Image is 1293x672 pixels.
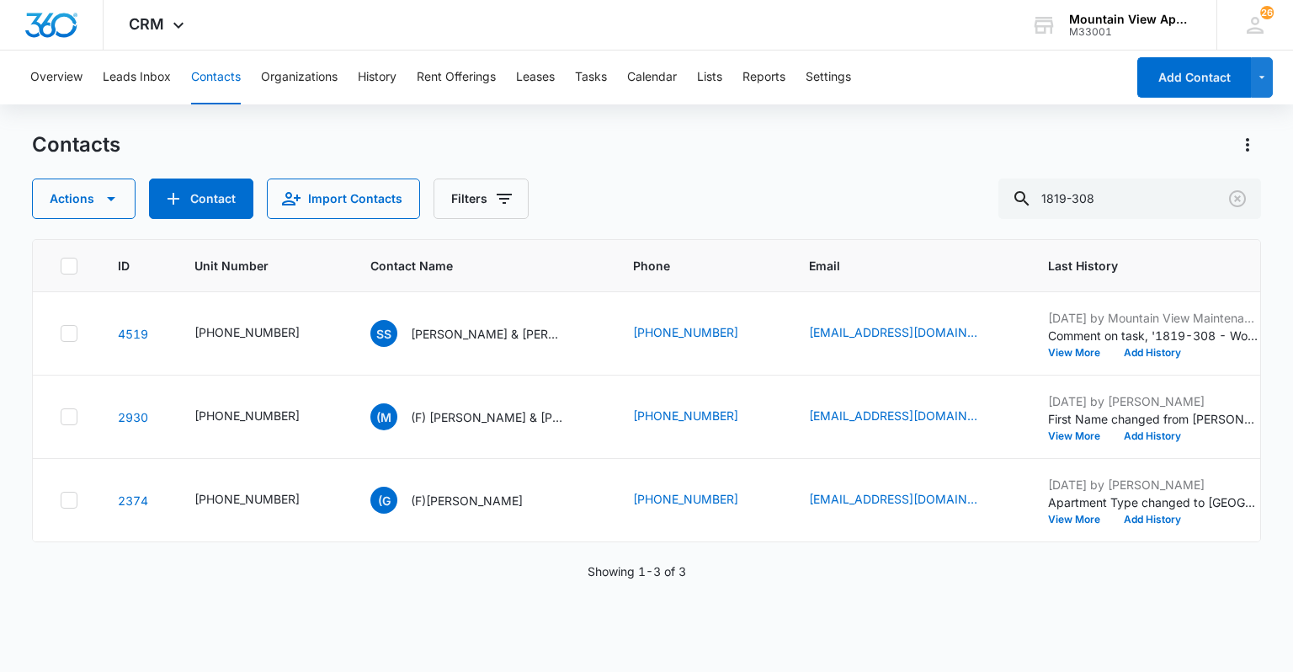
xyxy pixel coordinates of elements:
span: Contact Name [370,257,568,275]
div: Unit Number - 545-1819-308 - Select to Edit Field [194,323,330,344]
div: account id [1069,26,1192,38]
div: Contact Name - Samantha Sanford & Russell Sanford - Select to Edit Field [370,320,593,347]
button: View More [1048,348,1112,358]
p: First Name changed from [PERSON_NAME] to (F) [PERSON_NAME]. [1048,410,1258,428]
span: Phone [633,257,744,275]
button: Clear [1224,185,1251,212]
span: (G [370,487,397,514]
button: Tasks [575,51,607,104]
button: Overview [30,51,82,104]
button: History [358,51,396,104]
button: Actions [32,179,136,219]
a: [EMAIL_ADDRESS][DOMAIN_NAME] [809,490,977,508]
div: Phone - (970) 466-9563 - Select to Edit Field [633,490,769,510]
button: Add Contact [1137,57,1251,98]
span: SS [370,320,397,347]
a: [PHONE_NUMBER] [633,407,738,424]
a: Navigate to contact details page for (F)Laycee Gosser [118,493,148,508]
button: Reports [742,51,785,104]
button: Rent Offerings [417,51,496,104]
button: Organizations [261,51,338,104]
div: Email - michaelgosser1234@gmail.com - Select to Edit Field [809,407,1008,427]
button: Import Contacts [267,179,420,219]
div: Contact Name - (F) Michael & Laycee Gosser II Anthony Gosser - Select to Edit Field [370,403,593,430]
p: [DATE] by [PERSON_NAME] [1048,476,1258,493]
a: [PHONE_NUMBER] [633,323,738,341]
span: (M [370,403,397,430]
p: [PERSON_NAME] & [PERSON_NAME] [411,325,562,343]
button: Add Contact [149,179,253,219]
a: [EMAIL_ADDRESS][DOMAIN_NAME] [809,323,977,341]
div: Unit Number - 545-1819-308 - Select to Edit Field [194,407,330,427]
button: View More [1048,431,1112,441]
button: Add History [1112,431,1193,441]
p: (F) [PERSON_NAME] & [PERSON_NAME] [PERSON_NAME] [411,408,562,426]
input: Search Contacts [998,179,1261,219]
button: Leads Inbox [103,51,171,104]
span: Unit Number [194,257,330,275]
button: Contacts [191,51,241,104]
div: Email - laycee_jones@yahoo.com - Select to Edit Field [809,490,1008,510]
div: Contact Name - (F)Laycee Gosser - Select to Edit Field [370,487,553,514]
div: Phone - (337) 329-5363 - Select to Edit Field [633,407,769,427]
div: [PHONE_NUMBER] [194,323,300,341]
button: Actions [1234,131,1261,158]
p: Apartment Type changed to [GEOGRAPHIC_DATA]. [1048,493,1258,511]
p: [DATE] by [PERSON_NAME] [1048,392,1258,410]
button: Settings [806,51,851,104]
p: Showing 1-3 of 3 [588,563,686,580]
div: [PHONE_NUMBER] [194,490,300,508]
button: Add History [1112,348,1193,358]
a: [PHONE_NUMBER] [633,490,738,508]
button: Add History [1112,515,1193,525]
span: ID [118,257,130,275]
div: [PHONE_NUMBER] [194,407,300,424]
button: Calendar [627,51,677,104]
p: [DATE] by Mountain View Maintenance [1048,309,1258,327]
a: Navigate to contact details page for Samantha Sanford & Russell Sanford [118,327,148,341]
button: Leases [516,51,555,104]
div: Unit Number - 545-1819-308 - Select to Edit Field [194,490,330,510]
button: Filters [434,179,529,219]
div: Email - ssanford8485@yahoo.com - Select to Edit Field [809,323,1008,344]
a: [EMAIL_ADDRESS][DOMAIN_NAME] [809,407,977,424]
button: Lists [697,51,722,104]
h1: Contacts [32,132,120,157]
p: (F)[PERSON_NAME] [411,492,523,509]
div: account name [1069,13,1192,26]
p: Comment on task, '1819-308 - Work Order ' "Unclogged drain happy tenant" [1048,327,1258,344]
div: Phone - (601) 498-0522 - Select to Edit Field [633,323,769,344]
button: View More [1048,515,1112,525]
span: Email [809,257,983,275]
a: Navigate to contact details page for (F) Michael & Laycee Gosser II Anthony Gosser [118,410,148,424]
span: Last History [1048,257,1234,275]
div: notifications count [1260,6,1274,19]
span: 26 [1260,6,1274,19]
span: CRM [129,15,164,33]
